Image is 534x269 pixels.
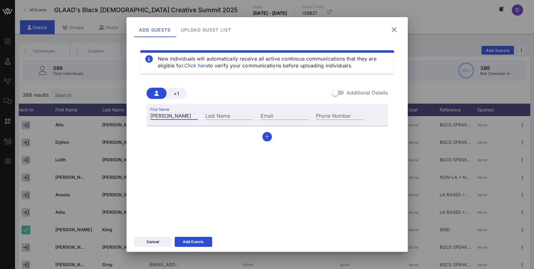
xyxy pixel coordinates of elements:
[183,239,204,245] div: Add Guests
[147,239,159,245] div: Cancel
[175,237,212,247] button: Add Guests
[172,91,182,96] span: +1
[150,107,169,112] label: First Name
[347,90,388,96] label: Additional Details
[176,22,236,37] div: Upload Guest List
[150,111,198,120] input: First Name
[134,237,172,247] button: Cancel
[167,88,187,99] button: +1
[158,55,389,69] div: New individuals will automatically receive all active continous communications that they are elig...
[134,22,176,37] div: Add Guests
[184,62,208,69] a: Click here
